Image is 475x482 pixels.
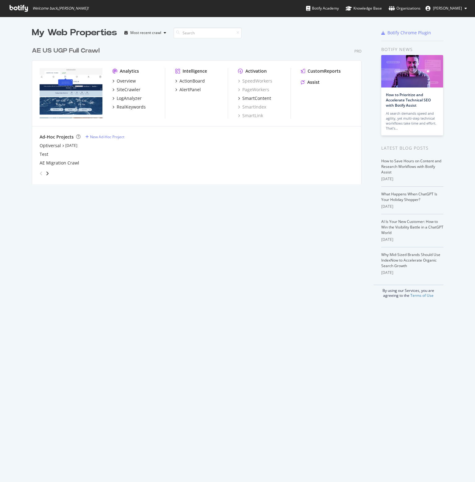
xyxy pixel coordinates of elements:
div: My Web Properties [32,27,117,39]
a: Overview [112,78,136,84]
input: Search [174,28,242,38]
button: [PERSON_NAME] [421,3,472,13]
div: angle-left [37,168,45,178]
a: AE Migration Crawl [40,160,79,166]
div: RealKeywords [117,104,146,110]
a: AE US UGP Full Crawl [32,46,102,55]
a: Test [40,151,48,157]
a: PageWorkers [238,87,269,93]
button: Most recent crawl [122,28,169,38]
a: SpeedWorkers [238,78,272,84]
a: SmartIndex [238,104,266,110]
a: AlertPanel [175,87,201,93]
div: Botify Academy [306,5,339,11]
div: Organizations [389,5,421,11]
a: Assist [301,79,320,85]
div: Pro [354,49,361,54]
a: Why Mid-Sized Brands Should Use IndexNow to Accelerate Organic Search Growth [381,252,440,268]
div: angle-right [45,170,50,177]
a: LogAnalyzer [112,95,142,101]
div: ActionBoard [179,78,205,84]
div: Ad-Hoc Projects [40,134,74,140]
div: CustomReports [308,68,341,74]
div: AE US UGP Full Crawl [32,46,100,55]
img: How to Prioritize and Accelerate Technical SEO with Botify Assist [381,55,443,87]
a: AI Is Your New Customer: How to Win the Visibility Battle in a ChatGPT World [381,219,443,235]
div: [DATE] [381,204,443,209]
a: ActionBoard [175,78,205,84]
div: AI search demands speed and agility, yet multi-step technical workflows take time and effort. Tha... [386,111,438,131]
div: Knowledge Base [346,5,382,11]
div: [DATE] [381,270,443,275]
a: CustomReports [301,68,341,74]
a: New Ad-Hoc Project [85,134,124,139]
div: By using our Services, you are agreeing to the [374,285,443,298]
div: [DATE] [381,237,443,242]
a: RealKeywords [112,104,146,110]
div: New Ad-Hoc Project [90,134,124,139]
a: SmartLink [238,113,263,119]
div: Botify Chrome Plugin [387,30,431,36]
div: Overview [117,78,136,84]
a: Optiversal [40,143,61,149]
div: Intelligence [183,68,207,74]
a: Terms of Use [410,293,434,298]
img: www.ae.com [40,68,102,118]
div: Activation [245,68,267,74]
span: Eric Hammond [433,6,462,11]
a: Botify Chrome Plugin [381,30,431,36]
a: How to Save Hours on Content and Research Workflows with Botify Assist [381,158,441,175]
a: How to Prioritize and Accelerate Technical SEO with Botify Assist [386,92,431,108]
a: SiteCrawler [112,87,140,93]
div: Most recent crawl [130,31,161,35]
div: Latest Blog Posts [381,145,443,151]
div: SmartContent [242,95,271,101]
div: SiteCrawler [117,87,140,93]
div: Botify news [381,46,443,53]
div: Assist [307,79,320,85]
span: Welcome back, [PERSON_NAME] ! [32,6,89,11]
div: LogAnalyzer [117,95,142,101]
a: SmartContent [238,95,271,101]
div: AlertPanel [179,87,201,93]
a: What Happens When ChatGPT Is Your Holiday Shopper? [381,191,437,202]
div: grid [32,39,366,184]
div: [DATE] [381,176,443,182]
div: Analytics [120,68,139,74]
a: [DATE] [65,143,77,148]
